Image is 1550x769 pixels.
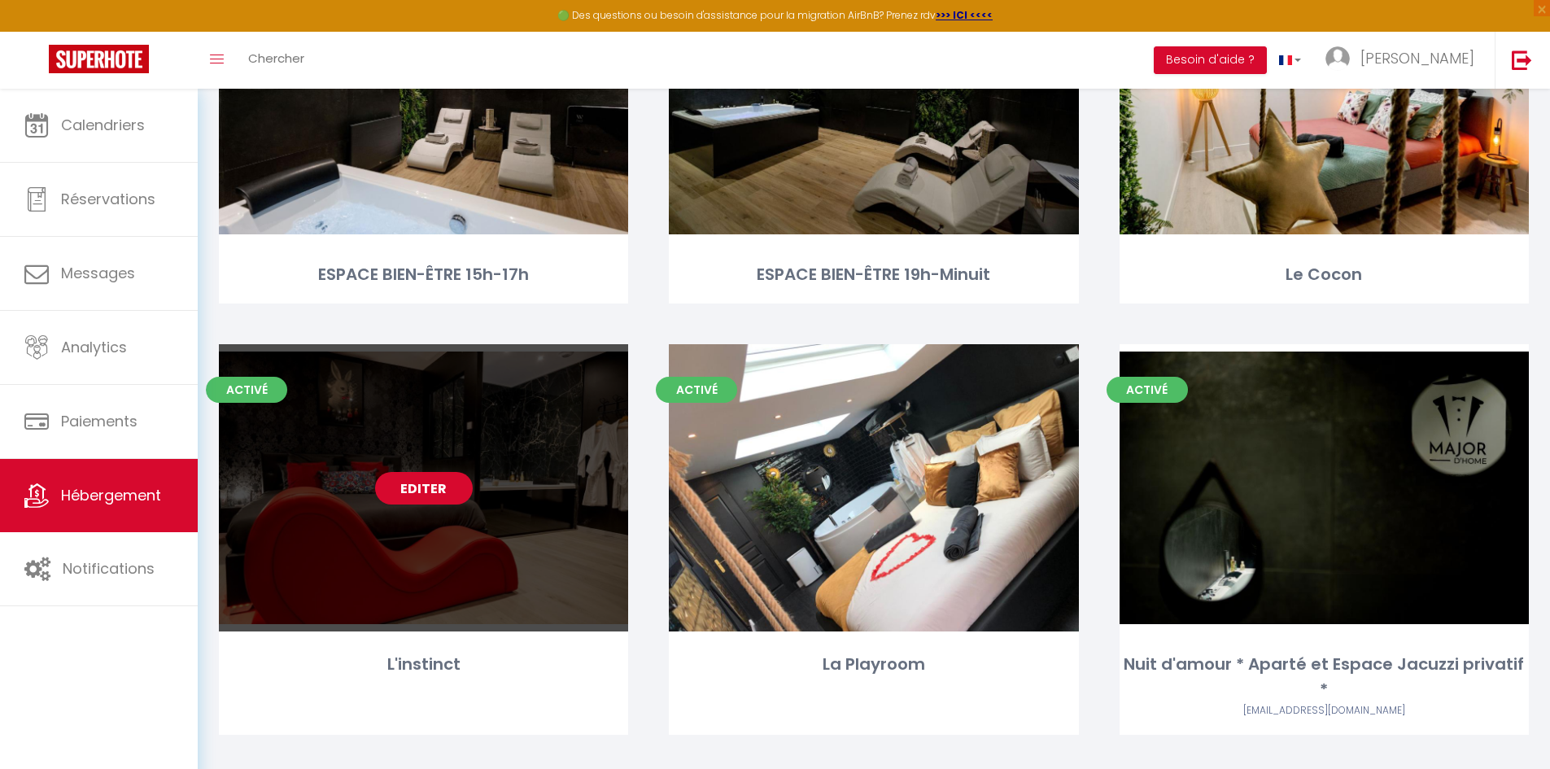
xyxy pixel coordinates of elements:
span: Hébergement [61,485,161,505]
span: Réservations [61,189,155,209]
span: Activé [1107,377,1188,403]
div: Le Cocon [1120,262,1529,287]
span: Activé [656,377,737,403]
span: Messages [61,263,135,283]
a: ... [PERSON_NAME] [1313,32,1495,89]
div: La Playroom [669,652,1078,677]
img: logout [1512,50,1532,70]
a: Chercher [236,32,317,89]
div: L'instinct [219,652,628,677]
img: Super Booking [49,45,149,73]
span: Chercher [248,50,304,67]
a: Editer [375,472,473,505]
span: Paiements [61,411,138,431]
div: ESPACE BIEN-ÊTRE 15h-17h [219,262,628,287]
span: Analytics [61,337,127,357]
a: >>> ICI <<<< [936,8,993,22]
span: Notifications [63,558,155,579]
div: Nuit d'amour * Aparté et Espace Jacuzzi privatif * [1120,652,1529,703]
img: ... [1325,46,1350,71]
div: ESPACE BIEN-ÊTRE 19h-Minuit [669,262,1078,287]
div: Airbnb [1120,703,1529,719]
span: Calendriers [61,115,145,135]
span: [PERSON_NAME] [1360,48,1474,68]
span: Activé [206,377,287,403]
button: Besoin d'aide ? [1154,46,1267,74]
